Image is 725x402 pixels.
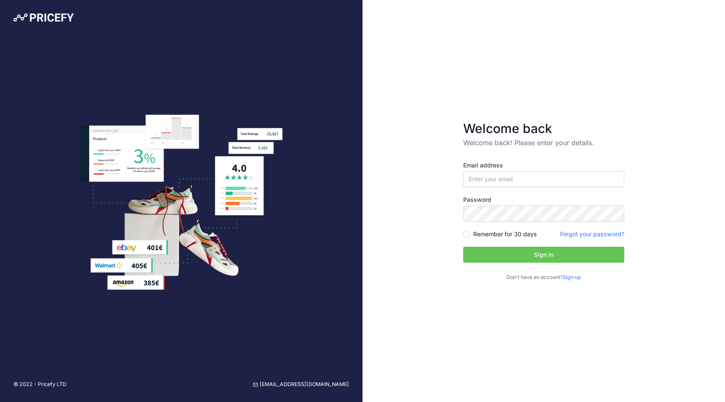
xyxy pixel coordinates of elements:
a: Sign up [563,274,581,280]
label: Remember for 30 days [473,230,537,238]
img: Pricefy [13,13,74,22]
input: Enter your email [463,171,624,187]
label: Email address [463,161,624,170]
p: Welcome back! Please enter your details. [463,138,624,148]
p: Don't have an account? [463,274,624,282]
button: Sign in [463,247,624,263]
p: © 2022 - Pricefy LTD [13,381,66,389]
h3: Welcome back [463,121,624,136]
label: Password [463,196,624,204]
a: [EMAIL_ADDRESS][DOMAIN_NAME] [253,381,349,389]
a: Forgot your password? [560,230,624,238]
